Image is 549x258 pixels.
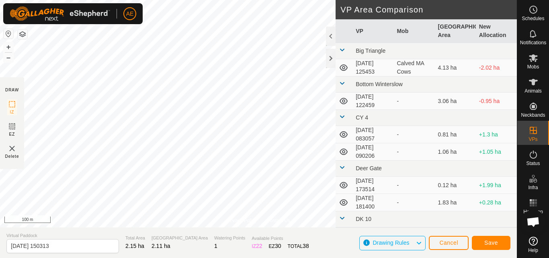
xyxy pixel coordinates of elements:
span: Mobs [527,64,539,69]
td: 0.81 ha [435,126,476,143]
span: Status [526,161,540,166]
span: Available Points [252,235,309,242]
span: Infra [528,185,538,190]
img: VP [7,144,17,153]
div: Open chat [521,210,545,234]
span: 1 [214,243,217,249]
td: 0.9 ha [435,227,476,245]
div: - [397,97,431,105]
span: Cancel [439,239,458,246]
span: 22 [256,243,262,249]
td: 3.06 ha [435,93,476,110]
div: DRAW [5,87,19,93]
span: 38 [303,243,309,249]
td: [DATE] 173514 [352,177,393,194]
span: Total Area [125,235,145,241]
td: [DATE] 122459 [352,93,393,110]
div: IZ [252,242,262,250]
span: Notifications [520,40,546,45]
span: AE [126,10,134,18]
th: Mob [393,19,434,43]
img: Gallagher Logo [10,6,110,21]
th: [GEOGRAPHIC_DATA] Area [435,19,476,43]
button: Save [472,236,510,250]
span: Deer Gate [356,165,382,171]
td: +1.05 ha [476,143,517,161]
td: +1.3 ha [476,126,517,143]
td: [DATE] 090206 [352,143,393,161]
span: Virtual Paddock [6,232,119,239]
div: - [397,181,431,190]
span: 30 [275,243,281,249]
button: + [4,42,13,52]
td: -2.02 ha [476,59,517,76]
button: – [4,53,13,62]
span: 2.15 ha [125,243,144,249]
a: Contact Us [266,217,290,224]
td: [DATE] 125453 [352,59,393,76]
td: 1.06 ha [435,143,476,161]
span: [GEOGRAPHIC_DATA] Area [152,235,208,241]
th: New Allocation [476,19,517,43]
span: Delete [5,153,19,159]
span: Watering Points [214,235,245,241]
span: Neckbands [521,113,545,118]
td: 4.13 ha [435,59,476,76]
td: +1.99 ha [476,177,517,194]
span: Animals [524,89,542,93]
td: -0.95 ha [476,93,517,110]
div: - [397,130,431,139]
td: +1.21 ha [476,227,517,245]
span: Big Triangle [356,47,385,54]
div: EZ [269,242,281,250]
span: Save [484,239,498,246]
td: 0.12 ha [435,177,476,194]
a: Help [517,233,549,256]
div: Calved MA Cows [397,59,431,76]
h2: VP Area Comparison [340,5,517,14]
button: Map Layers [18,29,27,39]
span: IZ [10,109,14,115]
td: [DATE] 181400 [352,194,393,211]
div: - [397,198,431,207]
th: VP [352,19,393,43]
span: EZ [9,131,15,137]
span: Schedules [522,16,544,21]
button: Reset Map [4,29,13,39]
span: 2.11 ha [152,243,170,249]
span: CY 4 [356,114,368,121]
span: Heatmap [523,209,543,214]
a: Privacy Policy [227,217,257,224]
div: - [397,148,431,156]
td: [DATE] 201304 [352,227,393,245]
td: +0.28 ha [476,194,517,211]
span: Bottom Winterslow [356,81,403,87]
span: Help [528,248,538,253]
td: [DATE] 083057 [352,126,393,143]
span: VPs [529,137,537,142]
span: Drawing Rules [373,239,409,246]
div: TOTAL [288,242,309,250]
td: 1.83 ha [435,194,476,211]
span: DK 10 [356,216,371,222]
button: Cancel [429,236,469,250]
